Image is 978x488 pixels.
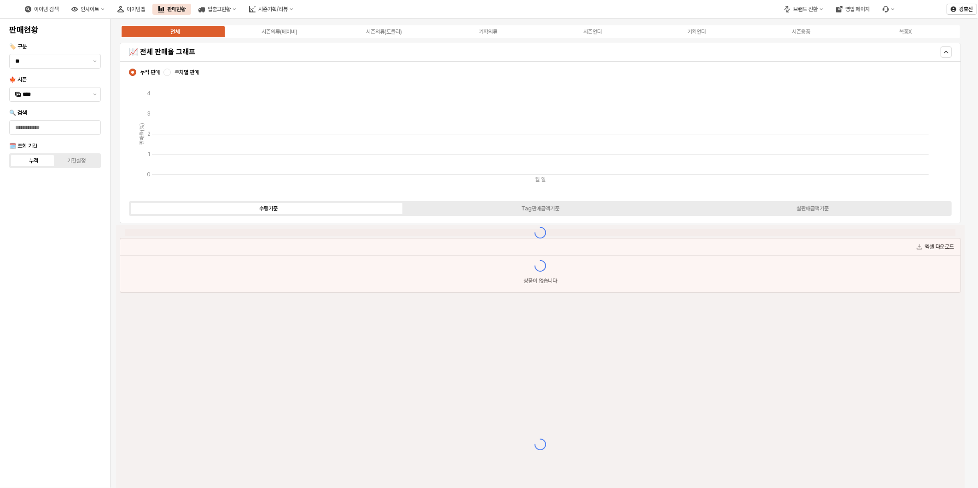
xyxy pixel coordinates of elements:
[9,76,27,83] span: 🍁 시즌
[676,204,949,213] label: 실판매금액기준
[259,205,278,212] div: 수량기준
[9,143,37,149] span: 🗓️ 조회 기간
[89,87,100,101] button: 제안 사항 표시
[941,46,952,58] button: 숨기다
[66,4,110,15] button: 인사이트
[193,4,242,15] button: 입출고현황
[9,43,27,50] span: 🏷️ 구분
[89,54,100,68] button: 제안 사항 표시
[111,19,978,488] main: 앱 프레임
[262,29,297,35] div: 시즌의류(베이비)
[899,29,912,35] div: 복종X
[687,29,706,35] div: 기획언더
[227,28,332,36] label: 시즌의류(베이비)
[749,28,854,36] label: 시즌용품
[793,6,818,12] div: 브랜드 전환
[127,6,145,12] div: 아이템맵
[845,6,870,12] div: 영업 페이지
[29,157,38,164] div: 누적
[34,6,58,12] div: 아이템 검색
[779,4,829,15] button: 브랜드 전환
[9,110,27,116] span: 🔍 검색
[67,157,86,164] div: 기간설정
[9,25,101,35] h4: 판매현황
[112,4,151,15] button: 아이템맵
[152,4,191,15] button: 판매현황
[959,6,973,13] p: 광호신
[366,29,402,35] div: 시즌의류(토들러)
[831,4,875,15] button: 영업 페이지
[797,205,829,212] div: 실판매금액기준
[81,6,99,12] div: 인사이트
[129,47,744,57] h5: 📈 전체 판매율 그래프
[132,204,404,213] label: 수량기준
[258,6,288,12] div: 시즌기획/리뷰
[479,29,497,35] div: 기획의류
[244,4,299,15] button: 시즌기획/리뷰
[19,4,64,15] button: 아이템 검색
[140,69,160,76] span: 누적 판매
[541,28,645,36] label: 시즌언더
[208,6,231,12] div: 입출고현황
[877,4,900,15] div: 버그 제보 및 기능 개선 요청
[645,28,749,36] label: 기획언더
[55,157,97,165] label: 기간설정
[404,204,676,213] label: Tag판매금액기준
[947,4,977,15] button: 광호신
[583,29,602,35] div: 시즌언더
[170,29,180,35] div: 전체
[853,28,958,36] label: 복종X
[175,69,199,76] span: 주차별 판매
[332,28,436,36] label: 시즌의류(토들러)
[792,29,810,35] div: 시즌용품
[12,157,55,165] label: 누적
[521,205,559,212] div: Tag판매금액기준
[123,28,227,36] label: 전체
[167,6,186,12] div: 판매현황
[436,28,541,36] label: 기획의류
